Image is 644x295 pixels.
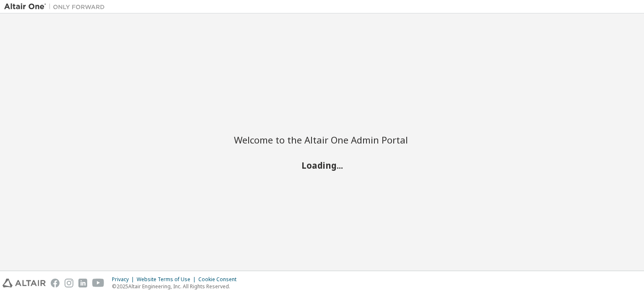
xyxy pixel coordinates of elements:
[65,279,73,287] img: instagram.svg
[137,276,198,283] div: Website Terms of Use
[4,3,109,11] img: Altair One
[112,276,137,283] div: Privacy
[3,279,46,287] img: altair_logo.svg
[78,279,87,287] img: linkedin.svg
[198,276,241,283] div: Cookie Consent
[234,134,410,146] h2: Welcome to the Altair One Admin Portal
[234,159,410,170] h2: Loading...
[112,283,241,290] p: © 2025 Altair Engineering, Inc. All Rights Reserved.
[51,279,60,287] img: facebook.svg
[92,279,104,287] img: youtube.svg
